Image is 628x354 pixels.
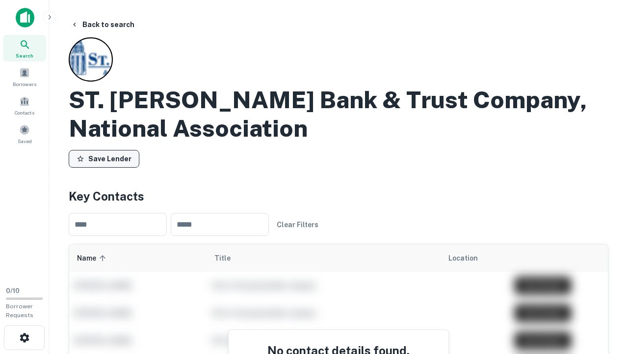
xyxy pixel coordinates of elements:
a: Search [3,35,46,61]
iframe: Chat Widget [579,275,628,323]
a: Saved [3,120,46,147]
span: 0 / 10 [6,287,20,295]
button: Back to search [67,16,138,33]
span: Borrower Requests [6,303,33,319]
span: Search [16,52,33,59]
h4: Key Contacts [69,187,608,205]
button: Save Lender [69,150,139,168]
span: Borrowers [13,80,36,88]
img: capitalize-icon.png [16,8,34,28]
span: Contacts [15,109,34,117]
a: Contacts [3,92,46,118]
h2: ST. [PERSON_NAME] Bank & Trust Company, National Association [69,86,608,142]
span: Saved [18,137,32,145]
a: Borrowers [3,63,46,90]
button: Clear Filters [273,216,322,234]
